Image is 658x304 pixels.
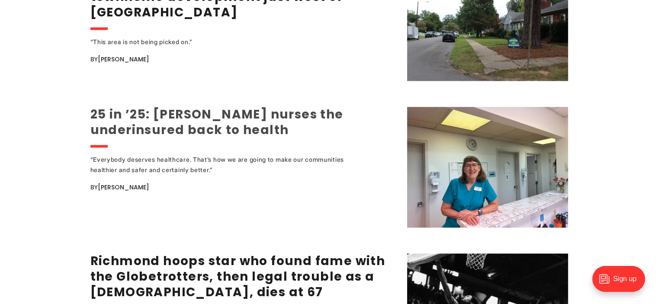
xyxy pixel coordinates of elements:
[90,253,385,301] a: Richmond hoops star who found fame with the Globetrotters, then legal trouble as a [DEMOGRAPHIC_D...
[90,106,343,138] a: 25 in ’25: [PERSON_NAME] nurses the underinsured back to health
[90,182,396,192] div: By
[585,262,658,304] iframe: portal-trigger
[90,154,372,175] div: “Everybody deserves healthcare. That’s how we are going to make our communities healthier and saf...
[98,55,149,64] a: [PERSON_NAME]
[98,183,149,192] a: [PERSON_NAME]
[90,54,396,64] div: By
[90,37,372,47] div: “This area is not being picked on.”
[407,107,568,227] img: 25 in ’25: Marilyn Metzler nurses the underinsured back to health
